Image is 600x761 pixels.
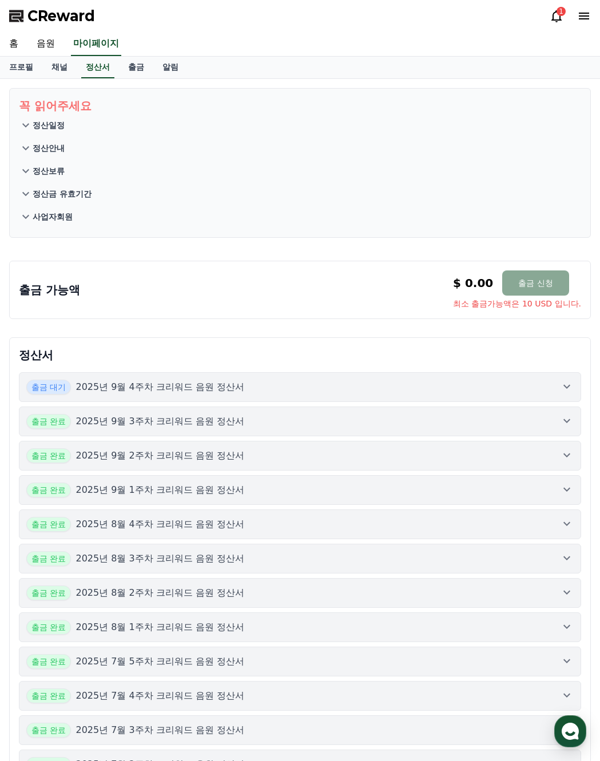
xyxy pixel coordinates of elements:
button: 출금 완료 2025년 7월 5주차 크리워드 음원 정산서 [19,647,581,676]
button: 정산일정 [19,114,581,137]
a: 음원 [27,32,64,56]
span: 출금 완료 [26,688,71,703]
p: 2025년 7월 3주차 크리워드 음원 정산서 [76,723,244,737]
button: 출금 완료 2025년 8월 3주차 크리워드 음원 정산서 [19,544,581,573]
p: 2025년 8월 2주차 크리워드 음원 정산서 [76,586,244,600]
p: 2025년 9월 2주차 크리워드 음원 정산서 [76,449,244,463]
a: 마이페이지 [71,32,121,56]
button: 출금 완료 2025년 7월 3주차 크리워드 음원 정산서 [19,715,581,745]
a: 정산서 [81,57,114,78]
a: 출금 [119,57,153,78]
button: 출금 완료 2025년 8월 4주차 크리워드 음원 정산서 [19,509,581,539]
p: 사업자회원 [33,211,73,222]
span: 대화 [105,380,118,389]
a: 알림 [153,57,188,78]
p: 정산서 [19,347,581,363]
span: 설정 [177,380,190,389]
button: 정산금 유효기간 [19,182,581,205]
p: 2025년 7월 4주차 크리워드 음원 정산서 [76,689,244,703]
a: 1 [550,9,563,23]
span: 출금 완료 [26,654,71,669]
button: 출금 완료 2025년 7월 4주차 크리워드 음원 정산서 [19,681,581,711]
span: 출금 완료 [26,414,71,429]
span: 출금 완료 [26,723,71,738]
p: 정산안내 [33,142,65,154]
p: 2025년 8월 1주차 크리워드 음원 정산서 [76,620,244,634]
a: CReward [9,7,95,25]
a: 설정 [148,362,220,391]
span: 출금 대기 [26,380,71,395]
span: CReward [27,7,95,25]
button: 출금 완료 2025년 8월 1주차 크리워드 음원 정산서 [19,612,581,642]
span: 최소 출금가능액은 10 USD 입니다. [453,298,581,309]
p: 정산보류 [33,165,65,177]
span: 홈 [36,380,43,389]
button: 출금 완료 2025년 8월 2주차 크리워드 음원 정산서 [19,578,581,608]
button: 출금 대기 2025년 9월 4주차 크리워드 음원 정산서 [19,372,581,402]
span: 출금 완료 [26,585,71,600]
p: 꼭 읽어주세요 [19,98,581,114]
div: 1 [557,7,566,16]
p: 2025년 8월 4주차 크리워드 음원 정산서 [76,517,244,531]
button: 사업자회원 [19,205,581,228]
span: 출금 완료 [26,483,71,497]
p: $ 0.00 [453,275,493,291]
span: 출금 완료 [26,448,71,463]
a: 채널 [42,57,77,78]
button: 정산안내 [19,137,581,160]
button: 출금 완료 2025년 9월 1주차 크리워드 음원 정산서 [19,475,581,505]
span: 출금 완료 [26,620,71,635]
p: 정산금 유효기간 [33,188,92,200]
button: 출금 신청 [502,270,569,296]
p: 정산일정 [33,119,65,131]
p: 2025년 7월 5주차 크리워드 음원 정산서 [76,655,244,668]
span: 출금 완료 [26,517,71,532]
button: 정산보류 [19,160,581,182]
a: 대화 [76,362,148,391]
p: 2025년 9월 4주차 크리워드 음원 정산서 [76,380,244,394]
button: 출금 완료 2025년 9월 3주차 크리워드 음원 정산서 [19,407,581,436]
a: 홈 [3,362,76,391]
p: 출금 가능액 [19,282,80,298]
p: 2025년 9월 1주차 크리워드 음원 정산서 [76,483,244,497]
p: 2025년 8월 3주차 크리워드 음원 정산서 [76,552,244,565]
span: 출금 완료 [26,551,71,566]
p: 2025년 9월 3주차 크리워드 음원 정산서 [76,415,244,428]
button: 출금 완료 2025년 9월 2주차 크리워드 음원 정산서 [19,441,581,471]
